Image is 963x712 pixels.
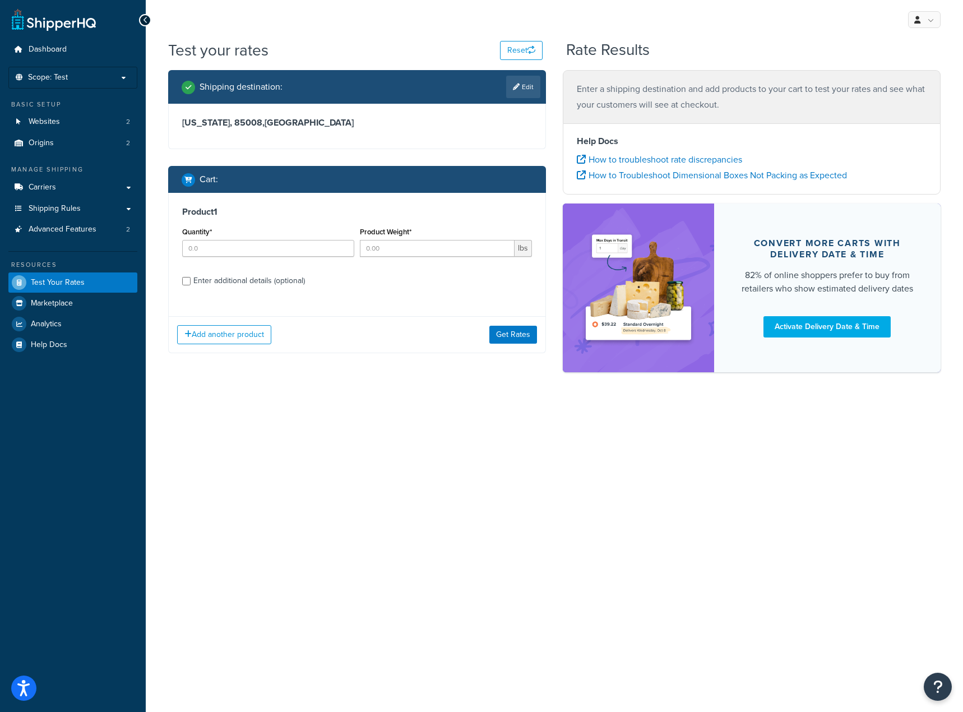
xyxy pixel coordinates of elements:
[182,240,354,257] input: 0.0
[29,45,67,54] span: Dashboard
[168,39,268,61] h1: Test your rates
[8,133,137,154] li: Origins
[200,174,218,184] h2: Cart :
[31,278,85,288] span: Test Your Rates
[741,238,914,260] div: Convert more carts with delivery date & time
[126,225,130,234] span: 2
[8,112,137,132] a: Websites2
[8,314,137,334] a: Analytics
[515,240,532,257] span: lbs
[8,100,137,109] div: Basic Setup
[31,299,73,308] span: Marketplace
[500,41,543,60] button: Reset
[506,76,540,98] a: Edit
[182,277,191,285] input: Enter additional details (optional)
[8,335,137,355] a: Help Docs
[8,219,137,240] li: Advanced Features
[29,204,81,214] span: Shipping Rules
[8,112,137,132] li: Websites
[8,198,137,219] a: Shipping Rules
[31,340,67,350] span: Help Docs
[126,117,130,127] span: 2
[126,138,130,148] span: 2
[8,165,137,174] div: Manage Shipping
[577,81,927,113] p: Enter a shipping destination and add products to your cart to test your rates and see what your c...
[8,272,137,293] a: Test Your Rates
[8,177,137,198] a: Carriers
[741,269,914,295] div: 82% of online shoppers prefer to buy from retailers who show estimated delivery dates
[360,228,411,236] label: Product Weight*
[29,225,96,234] span: Advanced Features
[182,117,532,128] h3: [US_STATE], 85008 , [GEOGRAPHIC_DATA]
[31,320,62,329] span: Analytics
[193,273,305,289] div: Enter additional details (optional)
[200,82,283,92] h2: Shipping destination :
[763,316,891,337] a: Activate Delivery Date & Time
[28,73,68,82] span: Scope: Test
[360,240,515,257] input: 0.00
[489,326,537,344] button: Get Rates
[8,219,137,240] a: Advanced Features2
[580,220,697,355] img: feature-image-ddt-36eae7f7280da8017bfb280eaccd9c446f90b1fe08728e4019434db127062ab4.png
[177,325,271,344] button: Add another product
[8,39,137,60] a: Dashboard
[29,183,56,192] span: Carriers
[8,133,137,154] a: Origins2
[182,228,212,236] label: Quantity*
[577,153,742,166] a: How to troubleshoot rate discrepancies
[566,41,650,59] h2: Rate Results
[8,293,137,313] a: Marketplace
[8,260,137,270] div: Resources
[577,169,847,182] a: How to Troubleshoot Dimensional Boxes Not Packing as Expected
[29,138,54,148] span: Origins
[577,135,927,148] h4: Help Docs
[29,117,60,127] span: Websites
[924,673,952,701] button: Open Resource Center
[182,206,532,218] h3: Product 1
